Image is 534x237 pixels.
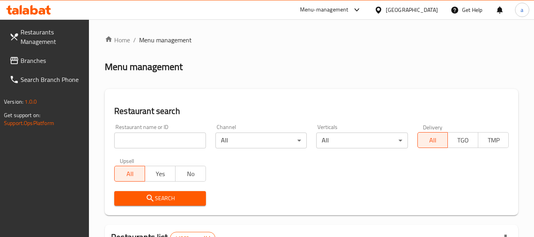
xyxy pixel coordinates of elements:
[4,110,40,120] span: Get support on:
[4,97,23,107] span: Version:
[114,133,206,148] input: Search for restaurant name or ID..
[3,51,89,70] a: Branches
[145,166,175,182] button: Yes
[133,35,136,45] li: /
[118,168,142,180] span: All
[3,23,89,51] a: Restaurants Management
[179,168,203,180] span: No
[25,97,37,107] span: 1.0.0
[478,132,509,148] button: TMP
[4,118,54,128] a: Support.OpsPlatform
[121,193,199,203] span: Search
[21,27,83,46] span: Restaurants Management
[105,61,183,73] h2: Menu management
[447,132,478,148] button: TGO
[105,35,518,45] nav: breadcrumb
[114,105,509,117] h2: Restaurant search
[148,168,172,180] span: Yes
[423,124,443,130] label: Delivery
[451,135,475,146] span: TGO
[21,75,83,84] span: Search Branch Phone
[481,135,506,146] span: TMP
[521,6,523,14] span: a
[417,132,448,148] button: All
[215,133,307,148] div: All
[316,133,408,148] div: All
[3,70,89,89] a: Search Branch Phone
[386,6,438,14] div: [GEOGRAPHIC_DATA]
[421,135,445,146] span: All
[105,35,130,45] a: Home
[139,35,192,45] span: Menu management
[114,166,145,182] button: All
[120,158,134,163] label: Upsell
[114,191,206,206] button: Search
[175,166,206,182] button: No
[21,56,83,65] span: Branches
[300,5,349,15] div: Menu-management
